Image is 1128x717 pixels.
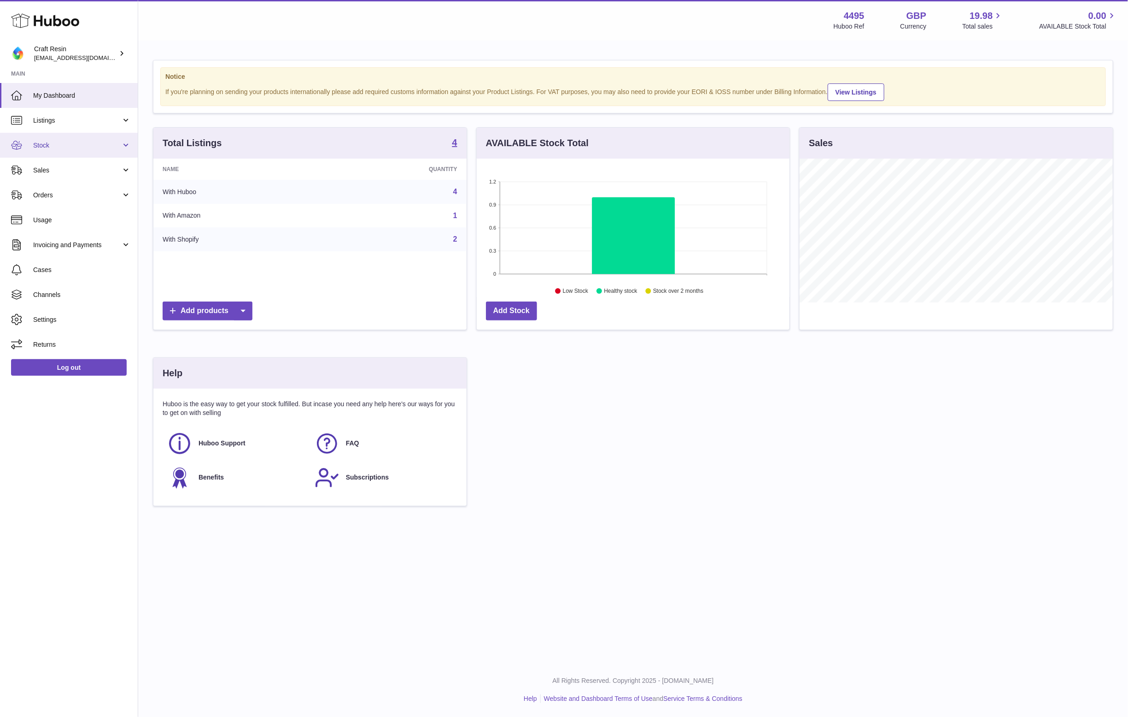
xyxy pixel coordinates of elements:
[33,116,121,125] span: Listings
[828,83,884,101] a: View Listings
[33,266,131,274] span: Cases
[33,191,121,200] span: Orders
[453,188,457,196] a: 4
[163,367,182,379] h3: Help
[11,47,25,60] img: craftresinuk@gmail.com
[489,248,496,254] text: 0.3
[163,400,457,417] p: Huboo is the easy way to get your stock fulfilled. But incase you need any help here's our ways f...
[453,212,457,219] a: 1
[153,159,325,180] th: Name
[962,22,1003,31] span: Total sales
[493,271,496,277] text: 0
[33,216,131,225] span: Usage
[33,91,131,100] span: My Dashboard
[486,302,537,320] a: Add Stock
[346,439,359,448] span: FAQ
[153,204,325,228] td: With Amazon
[11,359,127,376] a: Log out
[34,45,117,62] div: Craft Resin
[486,137,589,149] h3: AVAILABLE Stock Total
[900,22,927,31] div: Currency
[452,138,457,149] a: 4
[489,225,496,231] text: 0.6
[34,54,135,61] span: [EMAIL_ADDRESS][DOMAIN_NAME]
[199,473,224,482] span: Benefits
[33,141,121,150] span: Stock
[489,179,496,184] text: 1.2
[165,72,1101,81] strong: Notice
[563,288,589,295] text: Low Stock
[844,10,865,22] strong: 4495
[524,695,537,702] a: Help
[452,138,457,147] strong: 4
[315,465,453,490] a: Subscriptions
[165,82,1101,101] div: If you're planning on sending your products internationally please add required customs informati...
[167,431,305,456] a: Huboo Support
[346,473,389,482] span: Subscriptions
[167,465,305,490] a: Benefits
[962,10,1003,31] a: 19.98 Total sales
[163,137,222,149] h3: Total Listings
[33,166,121,175] span: Sales
[153,180,325,204] td: With Huboo
[663,695,742,702] a: Service Terms & Conditions
[33,340,131,349] span: Returns
[970,10,993,22] span: 19.98
[604,288,637,295] text: Healthy stock
[33,290,131,299] span: Channels
[33,315,131,324] span: Settings
[1088,10,1106,22] span: 0.00
[809,137,833,149] h3: Sales
[153,227,325,251] td: With Shopify
[541,694,742,703] li: and
[1039,10,1117,31] a: 0.00 AVAILABLE Stock Total
[653,288,703,295] text: Stock over 2 months
[315,431,453,456] a: FAQ
[146,676,1121,685] p: All Rights Reserved. Copyright 2025 - [DOMAIN_NAME]
[163,302,252,320] a: Add products
[199,439,245,448] span: Huboo Support
[489,202,496,207] text: 0.9
[33,241,121,249] span: Invoicing and Payments
[1039,22,1117,31] span: AVAILABLE Stock Total
[544,695,653,702] a: Website and Dashboard Terms of Use
[453,235,457,243] a: 2
[325,159,467,180] th: Quantity
[834,22,865,31] div: Huboo Ref
[906,10,926,22] strong: GBP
